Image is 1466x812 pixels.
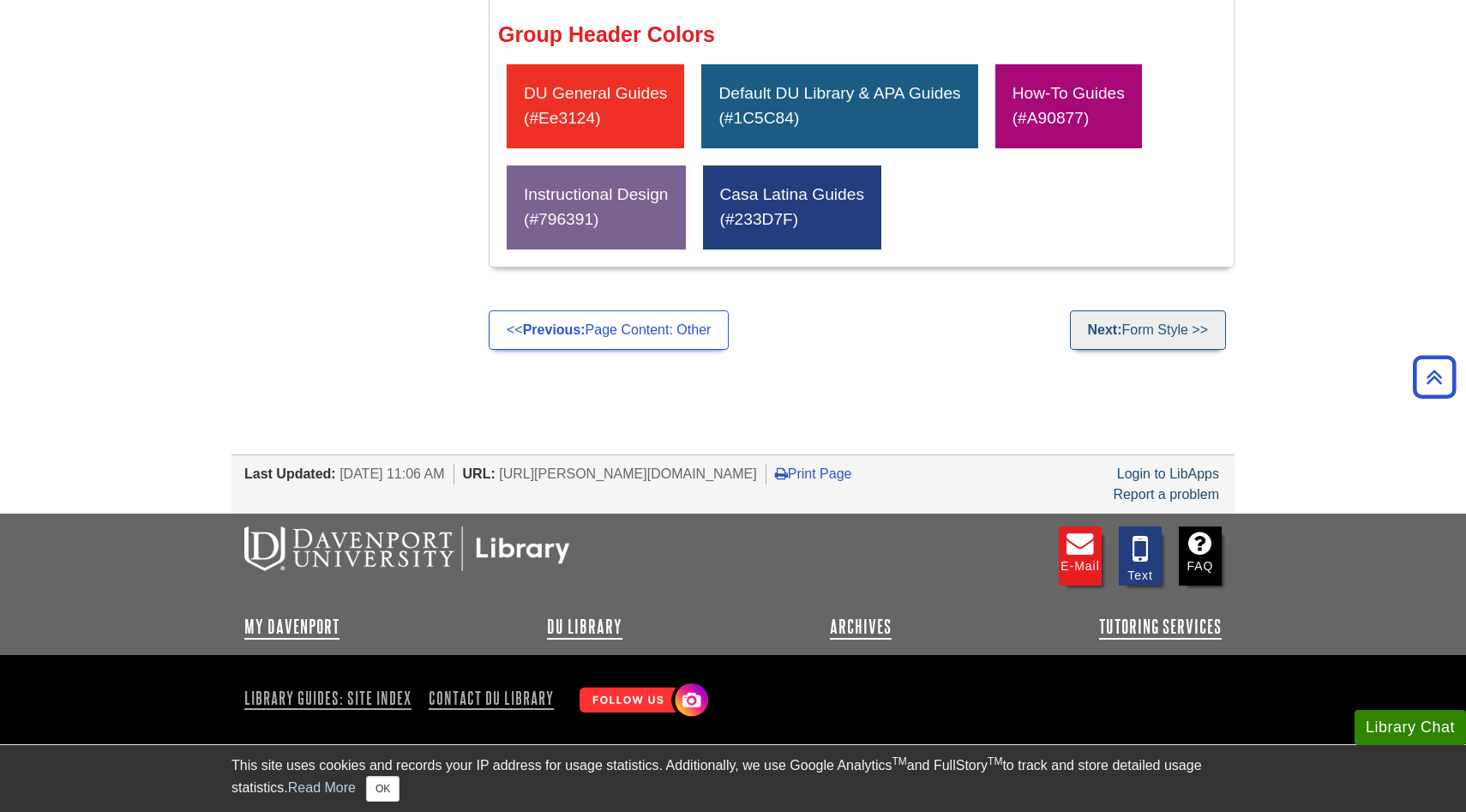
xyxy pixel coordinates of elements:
[830,617,892,637] a: Archives
[1179,526,1222,586] a: FAQ
[547,617,622,637] a: DU Library
[1407,365,1462,388] a: Back to Top
[892,755,906,767] sup: TM
[988,755,1002,767] sup: TM
[523,322,586,337] strong: Previous:
[1355,710,1466,745] button: Library Chat
[498,22,715,46] strong: Group Header Colors
[244,466,336,481] span: Last Updated:
[775,466,788,480] i: Print Page
[1059,526,1102,586] a: E-mail
[1088,322,1122,337] strong: Next:
[339,466,444,481] span: [DATE] 11:06 AM
[366,776,400,802] button: Close
[499,466,757,481] span: [URL][PERSON_NAME][DOMAIN_NAME]
[995,64,1142,148] div: How-To Guides (#A90877)
[703,165,882,250] div: Casa Latina Guides (#233D7F)
[775,466,852,481] a: Print Page
[1070,310,1227,350] a: Next:Form Style >>
[1099,617,1222,637] a: Tutoring Services
[571,677,712,725] img: Follow Us! Instagram
[244,617,339,637] a: My Davenport
[1113,487,1219,502] a: Report a problem
[231,755,1235,802] div: This site uses cookies and records your IP address for usage statistics. Additionally, we use Goo...
[244,683,418,713] a: Library Guides: Site Index
[1119,526,1162,586] a: Text
[507,64,684,148] div: DU General Guides (#ee3124)
[288,780,356,795] a: Read More
[489,310,729,350] a: <<Previous:Page Content: Other
[1117,466,1219,481] a: Login to LibApps
[463,466,496,481] span: URL:
[701,64,977,148] div: Default DU Library & APA Guides (#1C5C84)
[507,165,686,250] div: Instructional Design (#796391)
[422,683,561,713] a: Contact DU Library
[244,526,570,571] img: DU Libraries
